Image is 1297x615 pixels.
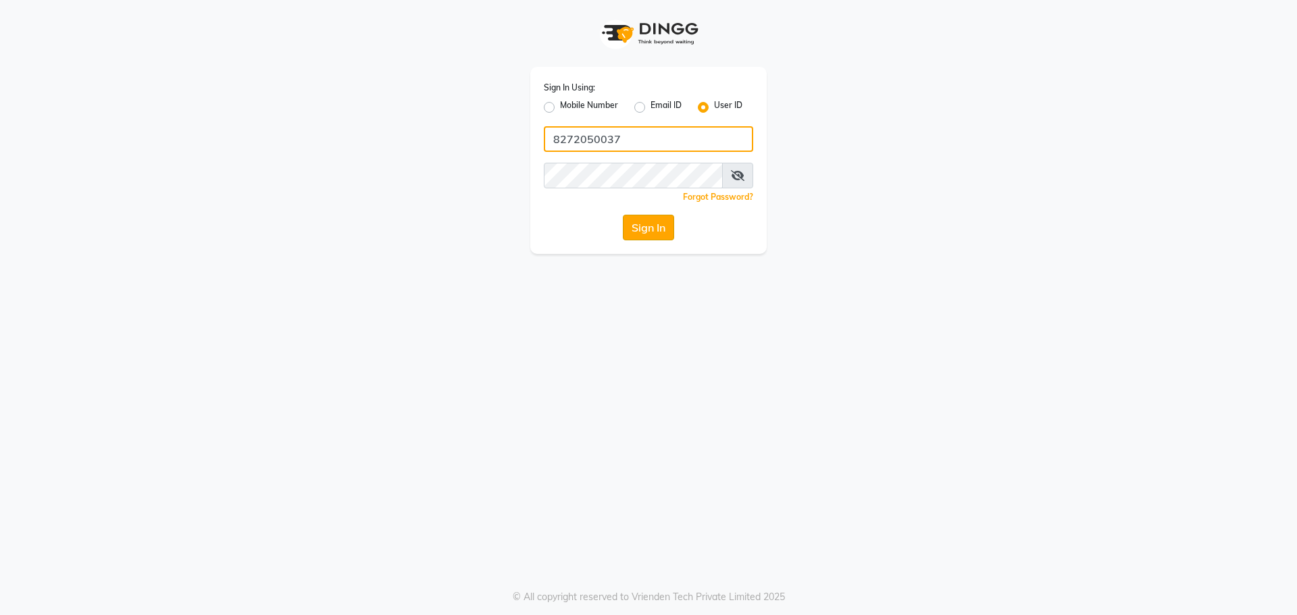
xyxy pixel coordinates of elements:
input: Username [544,126,753,152]
label: Sign In Using: [544,82,595,94]
label: Email ID [651,99,682,115]
a: Forgot Password? [683,192,753,202]
label: Mobile Number [560,99,618,115]
input: Username [544,163,723,188]
button: Sign In [623,215,674,240]
img: logo1.svg [594,14,703,53]
label: User ID [714,99,742,115]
